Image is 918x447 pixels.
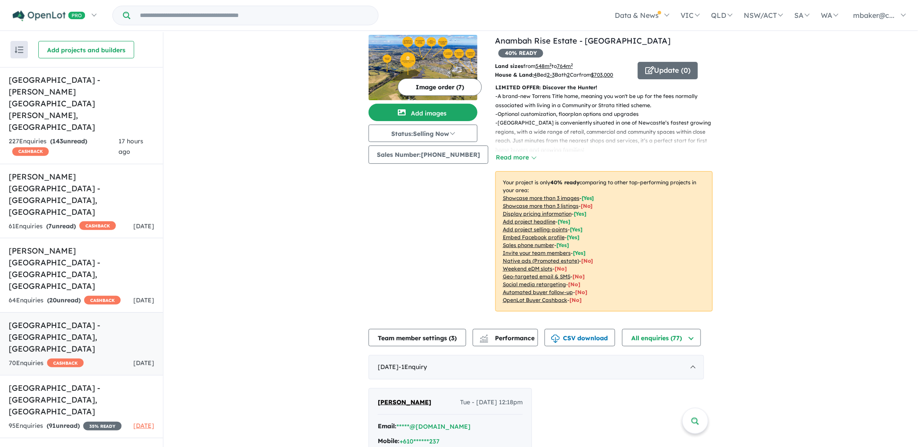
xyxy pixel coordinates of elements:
[369,104,478,121] button: Add images
[451,334,455,342] span: 3
[47,359,84,367] span: CASHBACK
[9,319,154,355] h5: [GEOGRAPHIC_DATA] - [GEOGRAPHIC_DATA] , [GEOGRAPHIC_DATA]
[9,221,116,232] div: 61 Enquir ies
[503,242,554,248] u: Sales phone number
[503,210,572,217] u: Display pricing information
[480,335,488,339] img: line-chart.svg
[133,296,154,304] span: [DATE]
[47,422,80,430] strong: ( unread)
[495,152,536,163] button: Read more
[552,63,573,69] span: to
[473,329,538,346] button: Performance
[9,358,84,369] div: 70 Enquir ies
[133,359,154,367] span: [DATE]
[550,179,579,186] b: 40 % ready
[551,335,560,343] img: download icon
[50,137,87,145] strong: ( unread)
[495,71,534,78] b: House & Land:
[378,398,431,406] span: [PERSON_NAME]
[369,355,704,379] div: [DATE]
[48,222,52,230] span: 7
[460,397,523,408] span: Tue - [DATE] 12:18pm
[556,242,569,248] span: [ Yes ]
[503,273,570,280] u: Geo-targeted email & SMS
[638,62,698,79] button: Update (0)
[9,245,154,292] h5: [PERSON_NAME][GEOGRAPHIC_DATA] - [GEOGRAPHIC_DATA] , [GEOGRAPHIC_DATA]
[535,63,552,69] u: 548 m
[133,422,154,430] span: [DATE]
[503,250,571,256] u: Invite your team members
[480,337,488,343] img: bar-chart.svg
[79,221,116,230] span: CASHBACK
[15,47,24,53] img: sort.svg
[495,119,720,154] p: - [GEOGRAPHIC_DATA] is conveniently situated in one of Newcastle’s fastest growing regions, with ...
[582,195,594,201] span: [ Yes ]
[83,422,122,430] span: 35 % READY
[503,234,565,240] u: Embed Facebook profile
[574,210,586,217] span: [ Yes ]
[549,62,552,67] sup: 2
[119,137,143,156] span: 17 hours ago
[369,329,466,346] button: Team member settings (3)
[495,110,720,119] p: - Optional customization, floorplan options and upgrades
[398,78,482,96] button: Image order (7)
[503,257,579,264] u: Native ads (Promoted estate)
[49,422,56,430] span: 91
[570,226,583,233] span: [ Yes ]
[622,329,701,346] button: All enquiries (77)
[534,71,537,78] u: 4
[495,63,523,69] b: Land sizes
[569,297,582,303] span: [No]
[133,222,154,230] span: [DATE]
[557,63,573,69] u: 764 m
[581,203,593,209] span: [ No ]
[571,62,573,67] sup: 2
[369,125,478,142] button: Status:Selling Now
[47,296,81,304] strong: ( unread)
[9,421,122,431] div: 95 Enquir ies
[568,281,580,288] span: [No]
[378,397,431,408] a: [PERSON_NAME]
[555,265,567,272] span: [No]
[495,92,720,110] p: - A brand-new Torrens Title home, meaning you won't be up for the fees normally associated with l...
[503,289,573,295] u: Automated buyer follow-up
[503,281,566,288] u: Social media retargeting
[503,195,579,201] u: Showcase more than 3 images
[84,296,121,305] span: CASHBACK
[503,203,579,209] u: Showcase more than 3 listings
[132,6,376,25] input: Try estate name, suburb, builder or developer
[399,363,427,371] span: - 1 Enquir y
[495,83,713,92] p: LIMITED OFFER: Discover the Hunter!
[495,71,631,79] p: Bed Bath Car from
[369,146,488,164] button: Sales Number:[PHONE_NUMBER]
[9,295,121,306] div: 64 Enquir ies
[503,226,568,233] u: Add project selling-points
[12,147,49,156] span: CASHBACK
[49,296,57,304] span: 20
[581,257,593,264] span: [No]
[854,11,895,20] span: mbaker@c...
[573,250,586,256] span: [ Yes ]
[503,265,552,272] u: Weekend eDM slots
[558,218,570,225] span: [ Yes ]
[567,71,570,78] u: 2
[591,71,613,78] u: $ 703,000
[503,297,567,303] u: OpenLot Buyer Cashback
[567,234,579,240] span: [ Yes ]
[503,218,556,225] u: Add project headline
[9,74,154,133] h5: [GEOGRAPHIC_DATA] - [PERSON_NAME][GEOGRAPHIC_DATA][PERSON_NAME] , [GEOGRAPHIC_DATA]
[52,137,63,145] span: 143
[547,71,555,78] u: 2-3
[13,10,85,21] img: Openlot PRO Logo White
[38,41,134,58] button: Add projects and builders
[495,171,713,312] p: Your project is only comparing to other top-performing projects in your area: - - - - - - - - - -...
[575,289,587,295] span: [No]
[369,35,478,100] img: Anambah Rise Estate - Anambah
[495,62,631,71] p: from
[46,222,76,230] strong: ( unread)
[9,382,154,417] h5: [GEOGRAPHIC_DATA] - [GEOGRAPHIC_DATA] , [GEOGRAPHIC_DATA]
[495,36,671,46] a: Anambah Rise Estate - [GEOGRAPHIC_DATA]
[572,273,585,280] span: [No]
[9,136,119,157] div: 227 Enquir ies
